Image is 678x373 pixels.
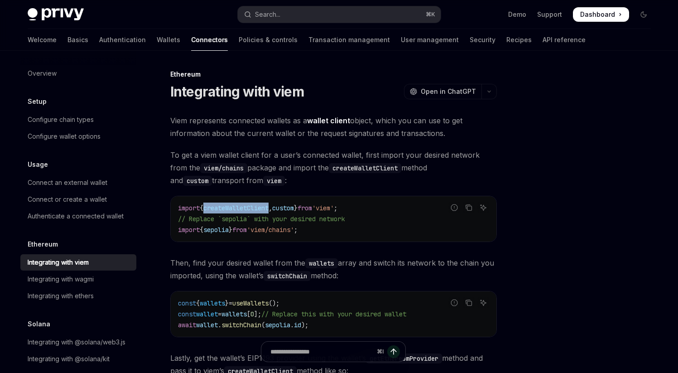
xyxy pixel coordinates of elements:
[239,29,298,51] a: Policies & controls
[218,310,221,318] span: =
[225,299,229,307] span: }
[203,204,269,212] span: createWalletClient
[20,208,136,224] a: Authenticate a connected wallet
[28,274,94,285] div: Integrating with wagmi
[200,226,203,234] span: {
[229,226,232,234] span: }
[28,257,89,268] div: Integrating with viem
[20,254,136,271] a: Integrating with viem
[28,211,124,222] div: Authenticate a connected wallet
[28,96,47,107] h5: Setup
[463,202,475,213] button: Copy the contents from the code block
[238,6,441,23] button: Open search
[404,84,481,99] button: Open in ChatGPT
[221,321,261,329] span: switchChain
[264,271,311,281] code: switchChain
[20,288,136,304] a: Integrating with ethers
[28,239,58,250] h5: Ethereum
[28,29,57,51] a: Welcome
[401,29,459,51] a: User management
[28,354,110,364] div: Integrating with @solana/kit
[580,10,615,19] span: Dashboard
[387,345,400,358] button: Send message
[448,297,460,309] button: Report incorrect code
[294,204,298,212] span: }
[203,226,229,234] span: sepolia
[200,163,247,173] code: viem/chains
[170,114,497,140] span: Viem represents connected wallets as a object, which you can use to get information about the cur...
[247,226,294,234] span: 'viem/chains'
[229,299,232,307] span: =
[329,163,401,173] code: createWalletClient
[28,159,48,170] h5: Usage
[305,258,338,268] code: wallets
[477,202,489,213] button: Ask AI
[312,204,334,212] span: 'viem'
[272,204,294,212] span: custom
[28,319,50,329] h5: Solana
[191,29,228,51] a: Connectors
[28,131,101,142] div: Configure wallet options
[426,11,435,18] span: ⌘ K
[200,204,203,212] span: {
[178,299,196,307] span: const
[463,297,475,309] button: Copy the contents from the code block
[477,297,489,309] button: Ask AI
[294,321,301,329] span: id
[28,337,125,348] div: Integrating with @solana/web3.js
[20,271,136,287] a: Integrating with wagmi
[178,310,196,318] span: const
[20,128,136,145] a: Configure wallet options
[170,83,304,100] h1: Integrating with viem
[221,310,247,318] span: wallets
[218,321,221,329] span: .
[20,351,136,367] a: Integrating with @solana/kit
[255,9,280,20] div: Search...
[421,87,476,96] span: Open in ChatGPT
[178,321,196,329] span: await
[196,299,200,307] span: {
[307,116,350,126] a: wallet client
[298,204,312,212] span: from
[254,310,261,318] span: ];
[20,111,136,128] a: Configure chain types
[448,202,460,213] button: Report incorrect code
[301,321,308,329] span: );
[157,29,180,51] a: Wallets
[196,310,218,318] span: wallet
[178,215,345,223] span: // Replace `sepolia` with your desired network
[170,257,497,282] span: Then, find your desired wallet from the array and switch its network to the chain you imported, u...
[20,334,136,350] a: Integrating with @solana/web3.js
[232,299,269,307] span: useWallets
[28,114,94,125] div: Configure chain types
[261,310,406,318] span: // Replace this with your desired wallet
[250,310,254,318] span: 0
[99,29,146,51] a: Authentication
[20,191,136,208] a: Connect or create a wallet
[28,8,84,21] img: dark logo
[232,226,247,234] span: from
[28,194,107,205] div: Connect or create a wallet
[247,310,250,318] span: [
[196,321,218,329] span: wallet
[543,29,586,51] a: API reference
[28,291,94,301] div: Integrating with ethers
[269,204,272,212] span: ,
[178,226,200,234] span: import
[508,10,526,19] a: Demo
[67,29,88,51] a: Basics
[290,321,294,329] span: .
[470,29,495,51] a: Security
[265,321,290,329] span: sepolia
[183,176,212,186] code: custom
[573,7,629,22] a: Dashboard
[261,321,265,329] span: (
[537,10,562,19] a: Support
[178,204,200,212] span: import
[28,177,107,188] div: Connect an external wallet
[20,174,136,191] a: Connect an external wallet
[269,299,279,307] span: ();
[636,7,651,22] button: Toggle dark mode
[334,204,337,212] span: ;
